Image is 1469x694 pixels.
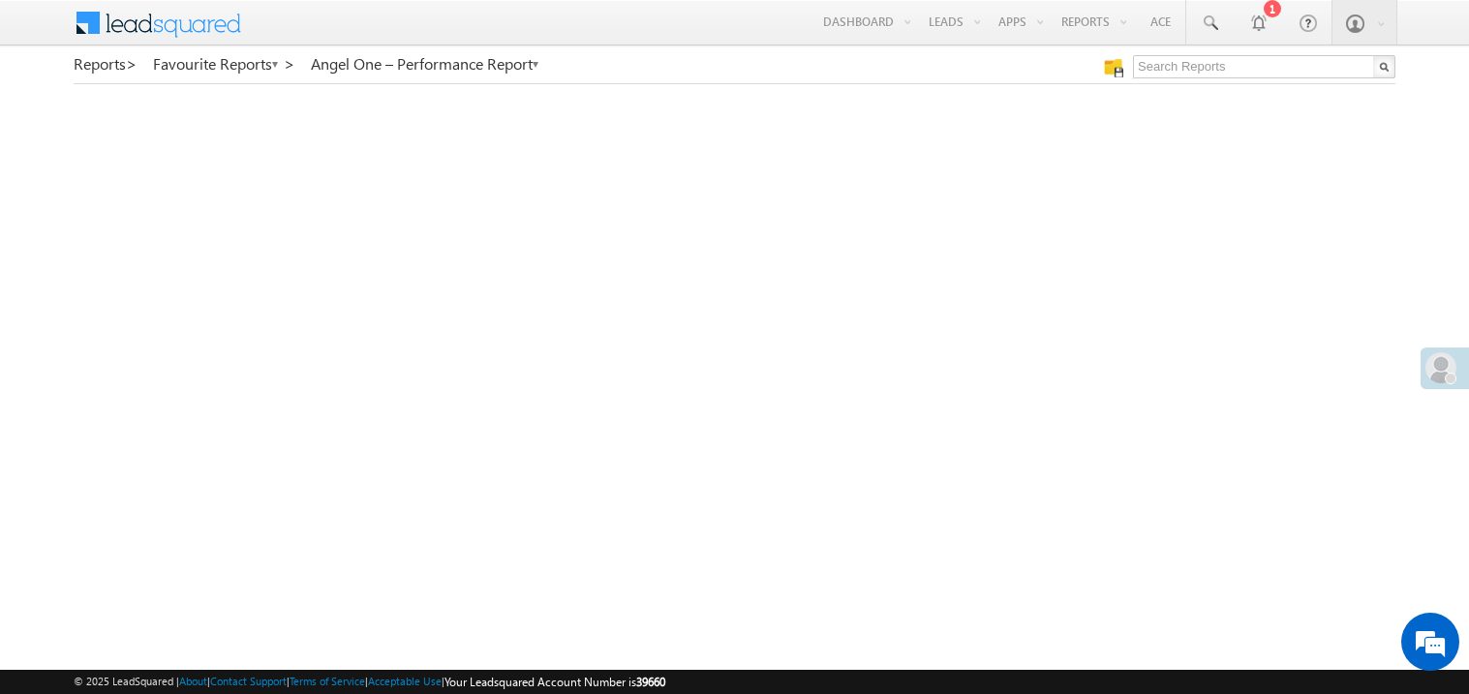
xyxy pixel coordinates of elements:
[1104,58,1123,77] img: Manage all your saved reports!
[368,675,442,687] a: Acceptable Use
[126,52,138,75] span: >
[74,673,665,691] span: © 2025 LeadSquared | | | | |
[444,675,665,689] span: Your Leadsquared Account Number is
[1133,55,1395,78] input: Search Reports
[290,675,365,687] a: Terms of Service
[179,675,207,687] a: About
[74,55,138,73] a: Reports>
[153,55,295,73] a: Favourite Reports >
[210,675,287,687] a: Contact Support
[284,52,295,75] span: >
[311,55,540,73] a: Angel One – Performance Report
[636,675,665,689] span: 39660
